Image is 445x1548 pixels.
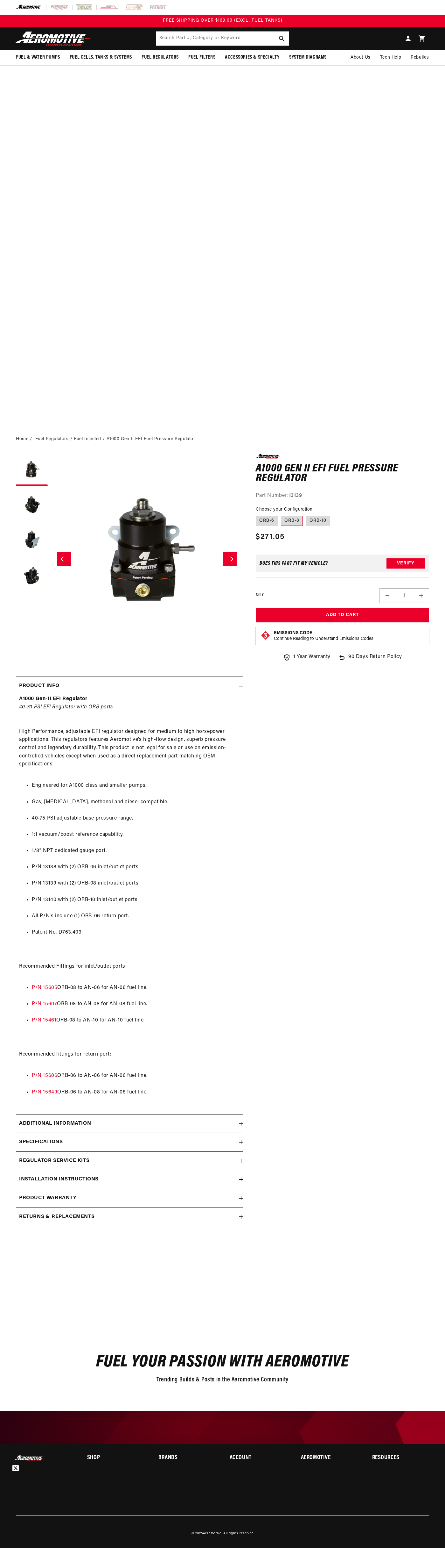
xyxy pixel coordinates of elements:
span: Fuel Filters [188,54,215,61]
span: About Us [351,55,371,60]
summary: Additional information [16,1114,243,1133]
summary: Accessories & Specialty [220,50,284,65]
a: P/N 15649 [32,1090,57,1095]
img: Aeromotive [14,1455,45,1461]
summary: Product warranty [16,1189,243,1208]
summary: Product Info [16,677,243,695]
li: Patent No. D763,409 [32,928,240,937]
li: Fuel Regulators [35,436,74,443]
span: $271.05 [256,531,284,543]
label: ORB-6 [256,516,278,526]
li: 40-75 PSI adjustable base pressure range. [32,814,240,823]
summary: Fuel & Water Pumps [11,50,65,65]
span: Tech Help [380,54,401,61]
li: Engineered for A1000 class and smaller pumps. [32,782,240,790]
summary: Fuel Filters [184,50,220,65]
div: Does This part fit My vehicle? [260,561,328,566]
li: Fuel Injected [74,436,106,443]
li: A1000 Gen II EFI Fuel Pressure Regulator [107,436,195,443]
summary: Tech Help [375,50,406,65]
button: Load image 4 in gallery view [16,559,48,591]
label: ORB-10 [306,516,330,526]
label: ORB-8 [281,516,303,526]
a: P/N 15607 [32,1001,57,1007]
span: Accessories & Specialty [225,54,280,61]
summary: Installation Instructions [16,1170,243,1189]
img: Emissions code [261,630,271,641]
h2: Fuel Your Passion with Aeromotive [16,1355,429,1370]
span: Fuel Cells, Tanks & Systems [70,54,132,61]
nav: breadcrumbs [16,436,429,443]
small: © 2025 . [191,1532,222,1535]
summary: Brands [158,1455,215,1461]
label: QTY [256,592,264,598]
a: 1 Year Warranty [283,653,330,661]
summary: Returns & replacements [16,1208,243,1226]
button: Search Part #, Category or Keyword [275,32,289,46]
button: Add to Cart [256,608,429,622]
div: Part Number: [256,492,429,500]
li: ORB-08 to AN-08 for AN-08 fuel line. [32,1000,240,1008]
p: Continue Reading to Understand Emissions Codes [274,636,373,642]
button: Load image 3 in gallery view [16,524,48,556]
li: ORB-06 to AN-06 for AN-06 fuel line. [32,1072,240,1080]
summary: Account [230,1455,287,1461]
a: P/N 15461 [32,1018,56,1023]
strong: A1000 Gen-II EFI Regulator [19,696,87,701]
a: Aeromotive [203,1532,221,1535]
strong: 13139 [289,493,302,498]
h2: Returns & replacements [19,1213,94,1221]
summary: Fuel Cells, Tanks & Systems [65,50,137,65]
button: Load image 2 in gallery view [16,489,48,521]
summary: System Diagrams [284,50,331,65]
a: P/N 15606 [32,1073,57,1078]
span: 90 Days Return Policy [348,653,402,668]
li: 1:1 vacuum/boost reference capability. [32,831,240,839]
li: 1/8″ NPT dedicated gauge port. [32,847,240,855]
h2: Resources [372,1455,429,1461]
button: Load image 1 in gallery view [16,454,48,486]
button: Emissions CodeContinue Reading to Understand Emissions Codes [274,630,373,642]
button: Slide left [57,552,71,566]
span: Fuel Regulators [142,54,179,61]
summary: Rebuilds [406,50,434,65]
h2: Product warranty [19,1194,77,1202]
a: Home [16,436,28,443]
span: Rebuilds [411,54,429,61]
input: Search Part #, Category or Keyword [156,32,289,46]
button: Slide right [223,552,237,566]
strong: Emissions Code [274,631,312,635]
div: High Performance, adjustable EFI regulator designed for medium to high horsepower applications. T... [16,695,243,1104]
img: Aeromotive [14,31,93,46]
span: FREE SHIPPING OVER $109.00 (EXCL. FUEL TANKS) [163,18,282,23]
li: All P/N's include (1) ORB-06 return port. [32,912,240,921]
span: Fuel & Water Pumps [16,54,60,61]
li: Gas, [MEDICAL_DATA], methanol and diesel compatible. [32,798,240,806]
media-gallery: Gallery Viewer [16,454,243,663]
h2: Product Info [19,682,59,690]
h1: A1000 Gen II EFI Fuel Pressure Regulator [256,464,429,484]
summary: Specifications [16,1133,243,1151]
li: P/N 13140 with (2) ORB-10 inlet/outlet ports [32,896,240,904]
summary: Shop [87,1455,144,1461]
summary: Aeromotive [301,1455,358,1461]
li: P/N 13139 with (2) ORB-08 inlet/outlet ports [32,879,240,888]
a: P/N 15605 [32,985,57,990]
li: P/N 13138 with (2) ORB-06 inlet/outlet ports [32,863,240,871]
h2: Installation Instructions [19,1175,99,1184]
h2: Additional information [19,1120,91,1128]
span: Trending Builds & Posts in the Aeromotive Community [156,1377,289,1383]
legend: Choose your Configuration: [256,506,314,513]
summary: Regulator Service Kits [16,1152,243,1170]
a: About Us [346,50,375,65]
a: 90 Days Return Policy [338,653,402,668]
h2: Regulator Service Kits [19,1157,89,1165]
h2: Specifications [19,1138,63,1146]
li: ORB-08 to AN-10 for AN-10 fuel line. [32,1016,240,1025]
span: System Diagrams [289,54,327,61]
small: All rights reserved [223,1532,254,1535]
